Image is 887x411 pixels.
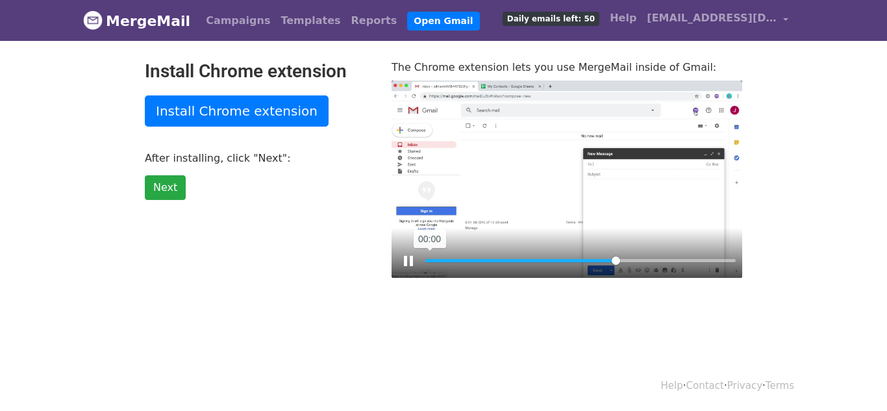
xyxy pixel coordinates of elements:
[605,5,642,31] a: Help
[822,349,887,411] iframe: Chat Widget
[425,255,736,267] input: Seek
[346,8,403,34] a: Reports
[661,380,683,392] a: Help
[398,251,419,271] button: Play
[407,12,479,31] a: Open Gmail
[727,380,762,392] a: Privacy
[647,10,777,26] span: [EMAIL_ADDRESS][DOMAIN_NAME]
[392,60,742,74] p: The Chrome extension lets you use MergeMail inside of Gmail:
[822,349,887,411] div: Giny del xat
[145,151,372,165] p: After installing, click "Next":
[145,60,372,82] h2: Install Chrome extension
[275,8,345,34] a: Templates
[503,12,599,26] span: Daily emails left: 50
[83,7,190,34] a: MergeMail
[83,10,103,30] img: MergeMail logo
[145,95,329,127] a: Install Chrome extension
[766,380,794,392] a: Terms
[145,175,186,200] a: Next
[201,8,275,34] a: Campaigns
[686,380,724,392] a: Contact
[642,5,793,36] a: [EMAIL_ADDRESS][DOMAIN_NAME]
[497,5,605,31] a: Daily emails left: 50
